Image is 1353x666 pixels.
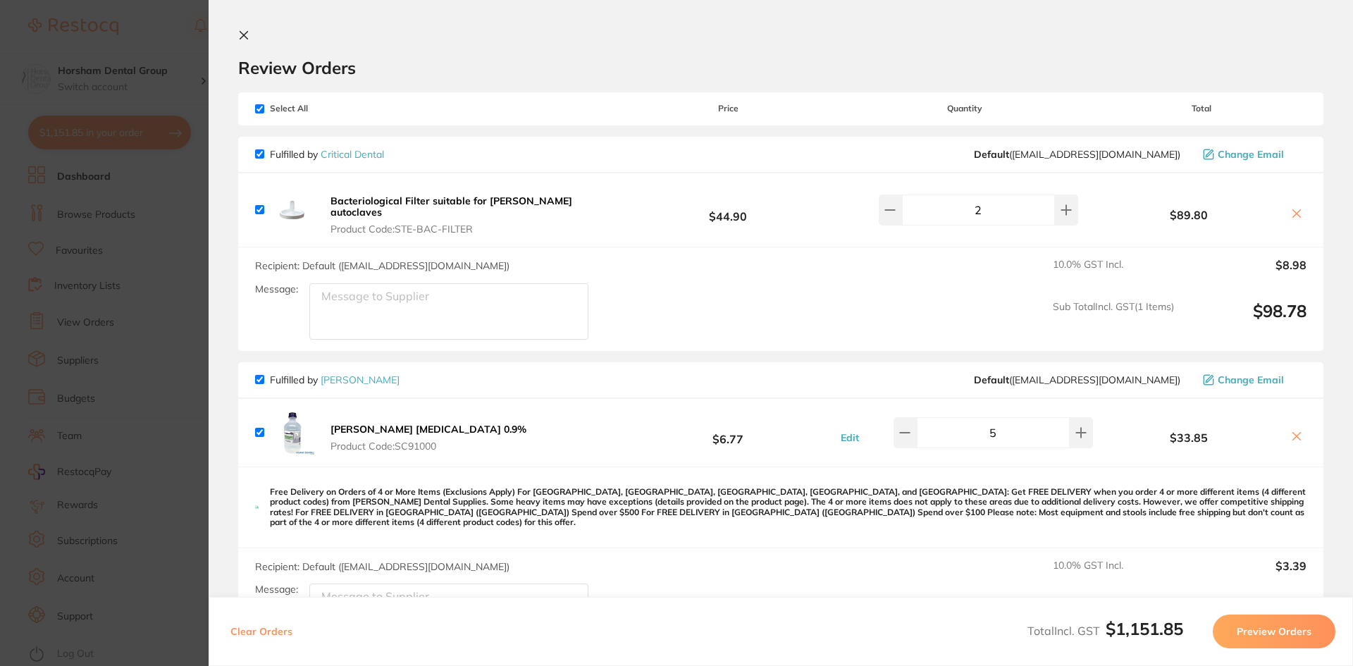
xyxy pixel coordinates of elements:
[321,148,384,161] a: Critical Dental
[1106,618,1183,639] b: $1,151.85
[255,104,396,113] span: Select All
[1185,560,1306,591] output: $3.39
[1096,431,1281,444] b: $33.85
[1185,259,1306,290] output: $8.98
[974,374,1180,386] span: save@adamdental.com.au
[623,197,833,223] b: $44.90
[1218,149,1284,160] span: Change Email
[1096,209,1281,221] b: $89.80
[270,487,1306,528] p: Free Delivery on Orders of 4 or More Items (Exclusions Apply) For [GEOGRAPHIC_DATA], [GEOGRAPHIC_...
[270,374,400,386] p: Fulfilled by
[974,148,1009,161] b: Default
[623,419,833,445] b: $6.77
[1185,301,1306,340] output: $98.78
[1213,615,1335,648] button: Preview Orders
[836,431,863,444] button: Edit
[1199,374,1306,386] button: Change Email
[1027,624,1183,638] span: Total Incl. GST
[1096,104,1306,113] span: Total
[1053,301,1174,340] span: Sub Total Incl. GST ( 1 Items)
[326,423,531,452] button: [PERSON_NAME] [MEDICAL_DATA] 0.9% Product Code:SC91000
[330,423,526,436] b: [PERSON_NAME] [MEDICAL_DATA] 0.9%
[270,410,315,455] img: NHliNXVyaQ
[1053,259,1174,290] span: 10.0 % GST Incl.
[330,440,526,452] span: Product Code: SC91000
[238,57,1323,78] h2: Review Orders
[255,283,298,295] label: Message:
[1053,560,1174,591] span: 10.0 % GST Incl.
[255,259,509,272] span: Recipient: Default ( [EMAIL_ADDRESS][DOMAIN_NAME] )
[255,560,509,573] span: Recipient: Default ( [EMAIL_ADDRESS][DOMAIN_NAME] )
[226,615,297,648] button: Clear Orders
[1218,374,1284,386] span: Change Email
[321,374,400,386] a: [PERSON_NAME]
[974,374,1009,386] b: Default
[255,584,298,596] label: Message:
[326,195,623,235] button: Bacteriological Filter suitable for [PERSON_NAME] autoclaves Product Code:STE-BAC-FILTER
[270,149,384,160] p: Fulfilled by
[1199,148,1306,161] button: Change Email
[330,195,572,218] b: Bacteriological Filter suitable for [PERSON_NAME] autoclaves
[623,104,833,113] span: Price
[330,223,619,235] span: Product Code: STE-BAC-FILTER
[974,149,1180,160] span: info@criticaldental.com.au
[270,187,315,233] img: eDBjMWloMA
[834,104,1096,113] span: Quantity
